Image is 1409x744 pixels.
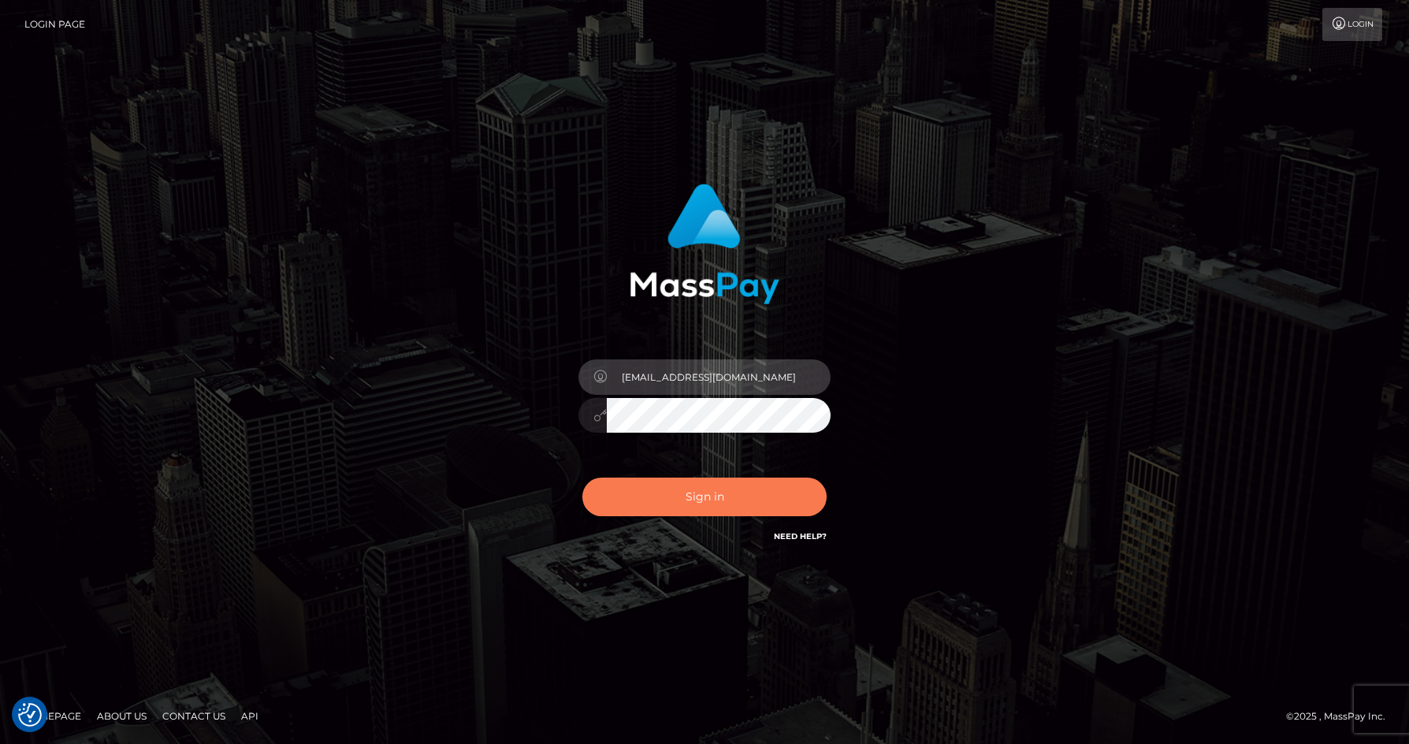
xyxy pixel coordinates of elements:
input: Username... [607,359,831,395]
a: Need Help? [774,531,827,541]
a: API [235,704,265,728]
a: About Us [91,704,153,728]
a: Homepage [17,704,87,728]
img: Revisit consent button [18,703,42,727]
a: Login Page [24,8,85,41]
a: Contact Us [156,704,232,728]
button: Sign in [582,478,827,516]
a: Login [1322,8,1382,41]
button: Consent Preferences [18,703,42,727]
img: MassPay Login [630,184,779,304]
div: © 2025 , MassPay Inc. [1286,708,1397,725]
